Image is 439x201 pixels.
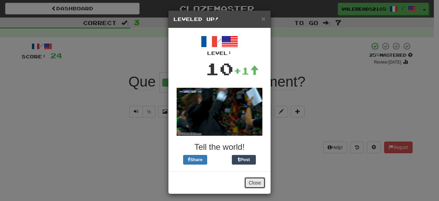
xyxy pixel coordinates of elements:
[205,57,234,81] div: 10
[183,155,207,165] button: Share
[174,143,265,152] h3: Tell the world!
[244,177,265,189] button: Close
[174,33,265,57] div: /
[261,15,265,22] button: Close
[174,50,265,57] div: Level:
[177,88,262,136] img: soccer-coach-305de1daf777ce53eb89c6f6bc29008043040bc4dbfb934f710cb4871828419f.gif
[174,16,265,23] h5: Leveled Up!
[207,155,232,165] iframe: X Post Button
[234,64,259,78] div: +1
[261,15,265,23] span: ×
[232,155,256,165] button: Post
